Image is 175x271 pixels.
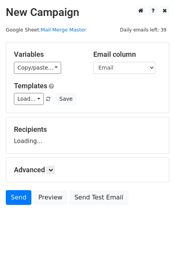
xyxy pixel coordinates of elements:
[6,27,86,33] small: Google Sheet:
[14,82,47,90] a: Templates
[14,93,44,105] a: Load...
[69,190,128,205] a: Send Test Email
[117,26,169,34] span: Daily emails left: 39
[41,27,86,33] a: Mail Merge Master
[93,50,161,59] h5: Email column
[6,190,31,205] a: Send
[117,27,169,33] a: Daily emails left: 39
[14,62,61,74] a: Copy/paste...
[14,125,161,145] div: Loading...
[56,93,76,105] button: Save
[33,190,67,205] a: Preview
[6,6,169,19] h2: New Campaign
[14,125,161,134] h5: Recipients
[14,50,82,59] h5: Variables
[14,166,161,174] h5: Advanced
